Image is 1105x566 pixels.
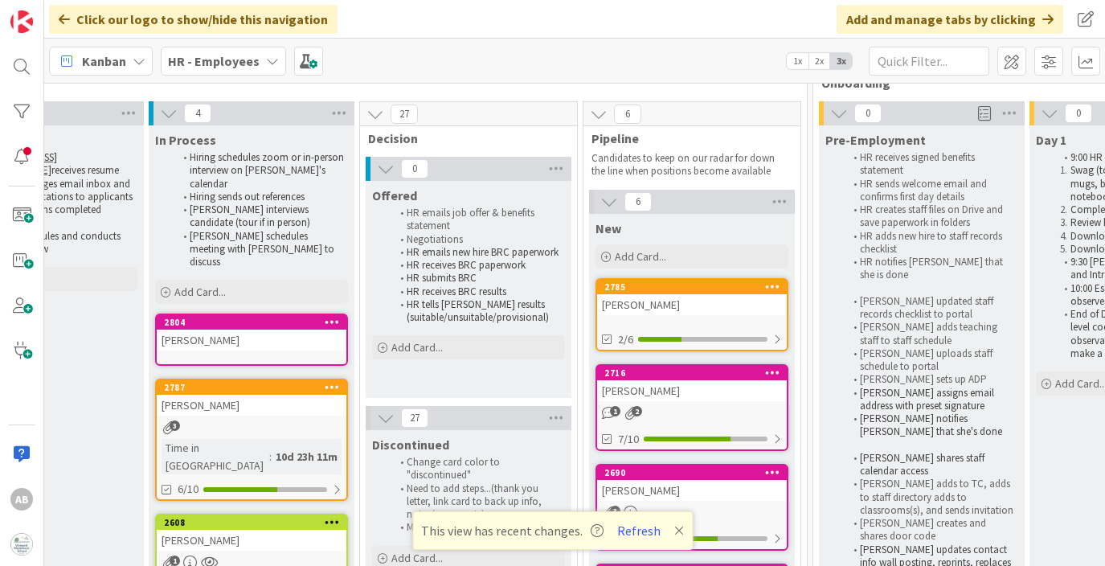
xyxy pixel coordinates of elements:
div: 2804[PERSON_NAME] [157,315,346,351]
span: : [269,448,272,466]
button: Refresh [612,520,666,541]
li: HR adds new hire to staff records checklist [845,230,1016,256]
div: 2690 [604,467,787,478]
span: 27 [401,408,428,428]
span: receives resume [51,163,119,177]
div: 2608[PERSON_NAME] [157,515,346,551]
li: HR emails job offer & benefits statement [391,207,563,233]
p: Candidates to keep on our radar for down the line when positions become available [591,152,781,178]
span: 6 [614,105,641,124]
span: New [595,220,621,236]
div: 2785 [597,280,787,294]
span: 3x [830,53,852,69]
div: Click our logo to show/hide this navigation [49,5,338,34]
div: [PERSON_NAME] [597,380,787,401]
span: Pre-Employment [825,132,926,148]
div: 2690[PERSON_NAME] [597,466,787,501]
span: 2 [632,406,642,416]
input: Quick Filter... [869,47,989,76]
span: 2/6 [618,331,633,348]
div: 2608 [157,515,346,530]
span: HR submits BRC [407,271,477,285]
div: [PERSON_NAME] [157,395,346,416]
li: [PERSON_NAME] uploads staff schedule to portal [845,347,1016,374]
div: 2787 [164,382,346,393]
span: Pipeline [591,130,780,146]
b: HR - Employees [168,53,260,69]
span: 6 [624,192,652,211]
li: HR receives signed benefits statement [845,151,1016,178]
span: HR receives BRC results [407,285,506,298]
span: 4 [184,104,211,123]
span: HR emails new hire BRC paperwork [407,245,559,259]
span: 7/10 [618,431,639,448]
span: 27 [391,105,418,124]
div: [PERSON_NAME] [597,294,787,315]
div: 10d 23h 11m [272,448,342,466]
span: Hiring schedules zoom or in-person interview on [PERSON_NAME]'s calendar [190,150,346,191]
li: [PERSON_NAME] creates and shares door code [845,517,1016,543]
div: 2785[PERSON_NAME] [597,280,787,315]
span: Offered [372,187,417,203]
li: Need to add steps...(thank you letter, link card to back up info, notes/comments) [391,482,563,522]
li: Change card color to "discontinued" [391,456,563,482]
span: Add Card... [615,249,666,264]
li: HR sends welcome email and confirms first day details [845,178,1016,204]
span: In Process [155,132,216,148]
div: AB [10,488,33,511]
span: [PERSON_NAME] assigns email address with preset signature [860,386,997,412]
div: 2787[PERSON_NAME] [157,380,346,416]
div: 2804 [164,317,346,328]
span: Add Card... [391,551,443,565]
li: Move card to Archive [391,521,563,534]
span: [PERSON_NAME] interviews candidate (tour if in person) [190,203,311,229]
div: [PERSON_NAME] [597,480,787,501]
span: [PERSON_NAME] schedules meeting with [PERSON_NAME] to discuss [190,229,337,269]
span: [PERSON_NAME] notifies [PERSON_NAME] that she's done [860,412,1002,438]
div: 2716 [597,366,787,380]
span: 3 [610,506,620,516]
div: Add and manage tabs by clicking [837,5,1063,34]
div: 2716[PERSON_NAME] [597,366,787,401]
div: 2785 [604,281,787,293]
span: Add Card... [391,340,443,355]
span: Discontinued [372,437,449,453]
li: [PERSON_NAME] adds to TC, adds to staff directory adds to classrooms(s), and sends invitation [845,478,1016,517]
span: 2x [808,53,830,69]
li: HR creates staff files on Drive and save paperwork in folders [845,203,1016,230]
span: 6/10 [178,481,198,498]
div: 2608 [164,517,346,528]
div: 2716 [604,367,787,379]
span: Decision [368,130,557,146]
span: Hiring sends out references [190,190,305,203]
span: 0 [1065,104,1092,123]
span: Kanban [82,51,126,71]
span: HR tells [PERSON_NAME] results (suitable/unsuitable/provisional) [407,297,549,324]
img: avatar [10,533,33,556]
div: 2804 [157,315,346,330]
span: 1x [787,53,808,69]
li: [PERSON_NAME] adds teaching staff to staff schedule [845,321,1016,347]
span: 0 [401,159,428,178]
span: 0 [854,104,882,123]
img: Visit kanbanzone.com [10,10,33,33]
div: 2690 [597,466,787,480]
div: [PERSON_NAME] [157,330,346,351]
span: 3 [170,420,180,431]
span: This view has recent changes. [421,521,604,540]
div: 2787 [157,380,346,395]
li: [PERSON_NAME] sets up ADP [845,373,1016,386]
span: Day 1 [1036,132,1066,148]
span: [PERSON_NAME] shares staff calendar access [860,451,987,478]
span: 1 [170,556,180,566]
div: Time in [GEOGRAPHIC_DATA] [162,439,269,474]
span: Add Card... [174,285,226,299]
li: HR notifies [PERSON_NAME] that she is done [845,256,1016,282]
li: [PERSON_NAME] updated staff records checklist to portal [845,295,1016,322]
span: 1 [610,406,620,416]
li: Negotiations [391,233,563,246]
div: [PERSON_NAME] [157,530,346,551]
span: HR receives BRC paperwork [407,258,526,272]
